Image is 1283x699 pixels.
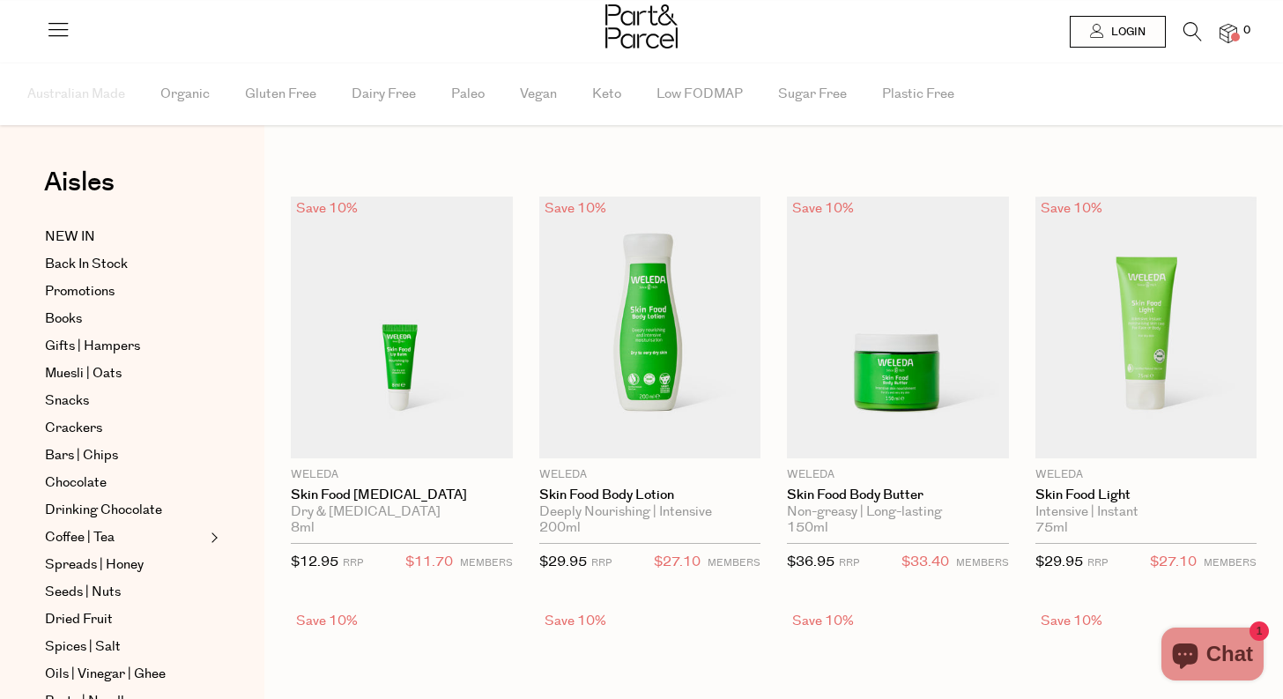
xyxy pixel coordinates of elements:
[539,197,761,458] img: Skin Food Body Lotion
[787,520,828,536] span: 150ml
[956,556,1009,569] small: MEMBERS
[45,309,205,330] a: Books
[520,63,557,125] span: Vegan
[1035,504,1257,520] div: Intensive | Instant
[44,163,115,202] span: Aisles
[343,556,363,569] small: RRP
[45,472,107,494] span: Chocolate
[45,527,205,548] a: Coffee | Tea
[656,63,743,125] span: Low FODMAP
[291,467,513,483] p: Weleda
[45,363,122,384] span: Muesli | Oats
[460,556,513,569] small: MEMBERS
[45,254,205,275] a: Back In Stock
[1035,197,1257,458] img: Skin Food Light
[1156,628,1269,685] inbox-online-store-chat: Shopify online store chat
[291,197,513,458] img: Skin Food Lip Balm
[45,554,205,576] a: Spreads | Honey
[45,418,102,439] span: Crackers
[787,504,1009,520] div: Non-greasy | Long-lasting
[45,390,89,412] span: Snacks
[45,609,113,630] span: Dried Fruit
[45,336,140,357] span: Gifts | Hampers
[45,281,115,302] span: Promotions
[45,500,205,521] a: Drinking Chocolate
[539,197,612,220] div: Save 10%
[1239,23,1255,39] span: 0
[1035,609,1108,633] div: Save 10%
[1035,467,1257,483] p: Weleda
[45,363,205,384] a: Muesli | Oats
[1035,520,1068,536] span: 75ml
[45,254,128,275] span: Back In Stock
[45,500,162,521] span: Drinking Chocolate
[405,551,453,574] span: $11.70
[45,390,205,412] a: Snacks
[654,551,701,574] span: $27.10
[787,197,859,220] div: Save 10%
[291,609,363,633] div: Save 10%
[45,664,205,685] a: Oils | Vinegar | Ghee
[45,554,144,576] span: Spreads | Honey
[787,467,1009,483] p: Weleda
[882,63,954,125] span: Plastic Free
[352,63,416,125] span: Dairy Free
[245,63,316,125] span: Gluten Free
[451,63,485,125] span: Paleo
[539,467,761,483] p: Weleda
[45,472,205,494] a: Chocolate
[1150,551,1197,574] span: $27.10
[901,551,949,574] span: $33.40
[592,63,621,125] span: Keto
[45,664,166,685] span: Oils | Vinegar | Ghee
[539,553,587,571] span: $29.95
[778,63,847,125] span: Sugar Free
[1204,556,1257,569] small: MEMBERS
[45,227,95,248] span: NEW IN
[45,527,115,548] span: Coffee | Tea
[539,487,761,503] a: Skin Food Body Lotion
[44,169,115,213] a: Aisles
[1070,16,1166,48] a: Login
[1087,556,1108,569] small: RRP
[45,445,205,466] a: Bars | Chips
[539,504,761,520] div: Deeply Nourishing | Intensive
[45,636,205,658] a: Spices | Salt
[45,582,205,603] a: Seeds | Nuts
[708,556,760,569] small: MEMBERS
[45,445,118,466] span: Bars | Chips
[291,520,315,536] span: 8ml
[45,309,82,330] span: Books
[291,553,338,571] span: $12.95
[160,63,210,125] span: Organic
[291,197,363,220] div: Save 10%
[45,609,205,630] a: Dried Fruit
[27,63,125,125] span: Australian Made
[787,553,834,571] span: $36.95
[839,556,859,569] small: RRP
[45,418,205,439] a: Crackers
[539,609,612,633] div: Save 10%
[1107,25,1146,40] span: Login
[291,487,513,503] a: Skin Food [MEDICAL_DATA]
[206,527,219,548] button: Expand/Collapse Coffee | Tea
[787,609,859,633] div: Save 10%
[787,487,1009,503] a: Skin Food Body Butter
[1035,553,1083,571] span: $29.95
[45,336,205,357] a: Gifts | Hampers
[45,227,205,248] a: NEW IN
[1220,24,1237,42] a: 0
[1035,487,1257,503] a: Skin Food Light
[45,582,121,603] span: Seeds | Nuts
[291,504,513,520] div: Dry & [MEDICAL_DATA]
[787,197,1009,458] img: Skin Food Body Butter
[45,281,205,302] a: Promotions
[1035,197,1108,220] div: Save 10%
[45,636,121,658] span: Spices | Salt
[591,556,612,569] small: RRP
[539,520,581,536] span: 200ml
[605,4,678,48] img: Part&Parcel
